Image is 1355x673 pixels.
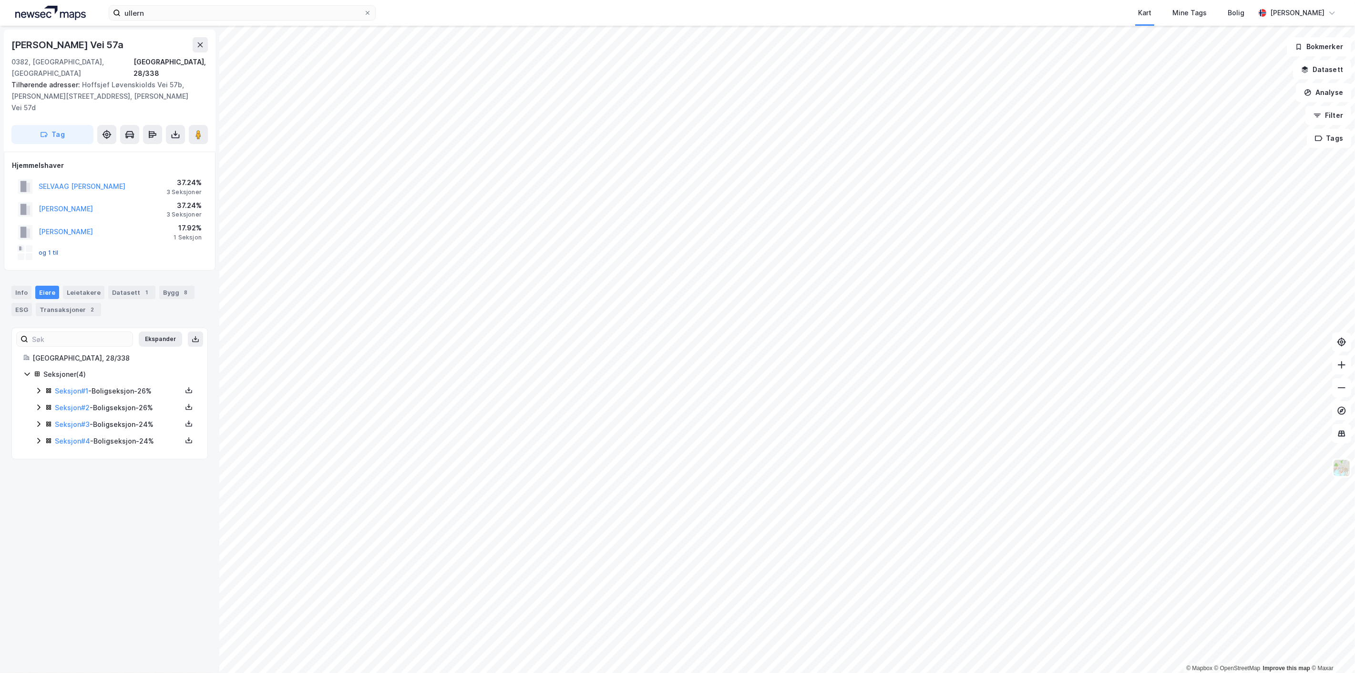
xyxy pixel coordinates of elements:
button: Datasett [1293,60,1351,79]
div: Datasett [108,286,155,299]
a: Seksjon#2 [55,404,90,412]
div: - Boligseksjon - 26% [55,402,182,414]
a: Seksjon#4 [55,437,90,445]
div: Seksjoner ( 4 ) [43,369,196,380]
button: Bokmerker [1287,37,1351,56]
div: - Boligseksjon - 26% [55,385,182,397]
div: 3 Seksjoner [166,211,202,218]
a: Mapbox [1186,665,1212,672]
div: 17.92% [174,222,202,234]
div: Info [11,286,31,299]
button: Ekspander [139,331,182,347]
button: Tags [1307,129,1351,148]
div: 1 [142,288,152,297]
div: Leietakere [63,286,104,299]
div: Bolig [1228,7,1244,19]
input: Søk [28,332,133,346]
div: - Boligseksjon - 24% [55,435,182,447]
div: [PERSON_NAME] [1270,7,1324,19]
div: Transaksjoner [36,303,101,316]
a: Improve this map [1263,665,1310,672]
div: Eiere [35,286,59,299]
div: 2 [88,305,97,314]
iframe: Chat Widget [1307,627,1355,673]
div: 3 Seksjoner [166,188,202,196]
img: logo.a4113a55bc3d86da70a041830d287a7e.svg [15,6,86,20]
div: [GEOGRAPHIC_DATA], 28/338 [133,56,208,79]
div: [PERSON_NAME] Vei 57a [11,37,125,52]
div: Mine Tags [1172,7,1207,19]
div: 1 Seksjon [174,234,202,241]
div: 0382, [GEOGRAPHIC_DATA], [GEOGRAPHIC_DATA] [11,56,133,79]
button: Tag [11,125,93,144]
div: 8 [181,288,191,297]
button: Filter [1305,106,1351,125]
div: - Boligseksjon - 24% [55,419,182,430]
a: OpenStreetMap [1214,665,1261,672]
div: Hoffsjef Løvenskiolds Vei 57b, [PERSON_NAME][STREET_ADDRESS], [PERSON_NAME] Vei 57d [11,79,200,114]
div: [GEOGRAPHIC_DATA], 28/338 [32,352,196,364]
div: ESG [11,303,32,316]
input: Søk på adresse, matrikkel, gårdeiere, leietakere eller personer [121,6,364,20]
div: 37.24% [166,200,202,211]
img: Z [1333,459,1351,477]
div: Kart [1138,7,1151,19]
div: Hjemmelshaver [12,160,207,171]
div: 37.24% [166,177,202,188]
a: Seksjon#1 [55,387,88,395]
a: Seksjon#3 [55,420,90,428]
div: Bygg [159,286,195,299]
span: Tilhørende adresser: [11,81,82,89]
button: Analyse [1296,83,1351,102]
